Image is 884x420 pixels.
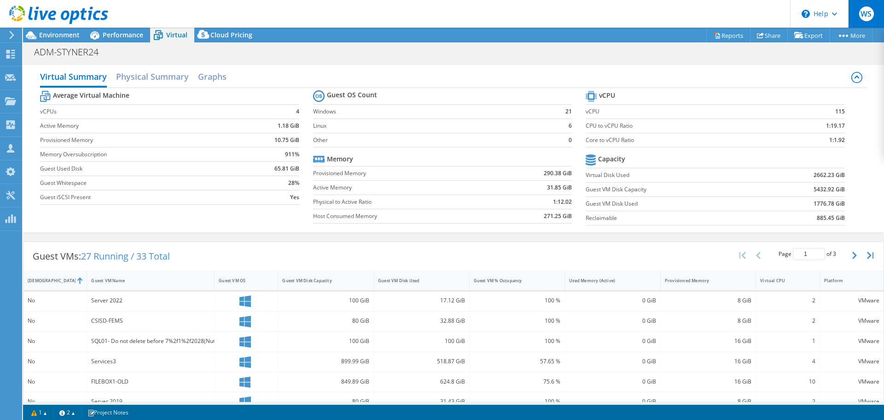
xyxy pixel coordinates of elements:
a: 2 [53,407,81,418]
div: Server 2022 [91,296,210,306]
span: Performance [103,30,143,39]
span: 3 [833,250,836,258]
div: 80 GiB [282,316,369,326]
b: 290.38 GiB [544,169,572,178]
input: jump to page [793,248,825,260]
div: Provisioned Memory [665,278,741,284]
div: No [28,316,82,326]
span: 27 Running / 33 Total [81,250,170,262]
div: Server 2019 [91,396,210,407]
div: 17.12 GiB [378,296,465,306]
span: Cloud Pricing [210,30,252,39]
div: No [28,377,82,387]
div: SQL01- Do not delete before 7%2f1%2f2028(Nutrikids data) [91,336,210,346]
label: Core to vCPU Ratio [586,136,777,145]
label: CPU to vCPU Ratio [586,121,777,130]
div: 100 GiB [282,296,369,306]
label: Guest VM Disk Capacity [586,185,761,194]
label: Virtual Disk Used [586,171,761,180]
div: Guest VM Disk Capacity [282,278,358,284]
label: Guest Used Disk [40,164,243,173]
div: VMware [824,377,879,387]
div: 624.8 GiB [378,377,465,387]
a: 1 [25,407,53,418]
label: Linux [313,121,548,130]
b: 5432.92 GiB [814,185,845,194]
label: Active Memory [313,183,497,192]
div: 10 [760,377,815,387]
b: 1:1.92 [829,136,845,145]
div: 100 % [474,336,561,346]
div: 849.89 GiB [282,377,369,387]
svg: \n [802,10,810,18]
div: 2 [760,296,815,306]
div: 8 GiB [665,316,752,326]
div: Used Memory (Active) [569,278,645,284]
b: Yes [290,193,299,202]
div: VMware [824,296,879,306]
b: 0 [569,136,572,145]
div: Guest VMs: [23,242,179,271]
label: Host Consumed Memory [313,212,497,221]
b: 1:12.02 [553,197,572,207]
div: 4 [760,356,815,367]
h2: Physical Summary [116,67,189,86]
a: Share [750,28,788,42]
label: Reclaimable [586,213,761,223]
div: No [28,336,82,346]
div: 8 GiB [665,396,752,407]
h2: Virtual Summary [40,67,107,88]
b: vCPU [599,91,615,100]
div: 0 GiB [569,296,656,306]
div: 0 GiB [569,377,656,387]
b: 1776.78 GiB [814,199,845,208]
label: Guest Whitespace [40,178,243,188]
div: Guest VM OS [219,278,262,284]
b: Guest OS Count [327,90,377,100]
b: 1.18 GiB [278,121,299,130]
a: Reports [706,28,750,42]
div: Guest VM Disk Used [378,278,454,284]
div: Guest VM % Occupancy [474,278,550,284]
b: 4 [296,107,299,116]
div: CSISD-FEMS [91,316,210,326]
div: 16 GiB [665,336,752,346]
div: 518.87 GiB [378,356,465,367]
div: 0 GiB [569,336,656,346]
span: Page of [779,248,836,260]
a: Project Notes [81,407,135,418]
div: 100 % [474,296,561,306]
div: 899.99 GiB [282,356,369,367]
b: Average Virtual Machine [53,91,129,100]
label: Guest VM Disk Used [586,199,761,208]
div: FILEBOX1-OLD [91,377,210,387]
b: Capacity [598,154,625,164]
div: 75.6 % [474,377,561,387]
b: 21 [565,107,572,116]
label: Other [313,136,548,145]
span: WS [859,6,874,21]
div: 32.88 GiB [378,316,465,326]
h1: ADM-STYNER24 [30,47,113,57]
div: 100 GiB [378,336,465,346]
div: 2 [760,316,815,326]
div: [DEMOGRAPHIC_DATA] [28,278,71,284]
label: Active Memory [40,121,243,130]
div: No [28,396,82,407]
div: 16 GiB [665,356,752,367]
label: Memory Oversubscription [40,150,243,159]
label: Guest iSCSI Present [40,193,243,202]
div: No [28,356,82,367]
span: Environment [39,30,80,39]
div: 57.65 % [474,356,561,367]
b: 115 [835,107,845,116]
b: 31.85 GiB [547,183,572,192]
label: Provisioned Memory [313,169,497,178]
b: 10.75 GiB [274,136,299,145]
h2: Graphs [198,67,227,86]
div: No [28,296,82,306]
label: vCPUs [40,107,243,116]
div: VMware [824,316,879,326]
label: vCPU [586,107,777,116]
b: 65.81 GiB [274,164,299,173]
